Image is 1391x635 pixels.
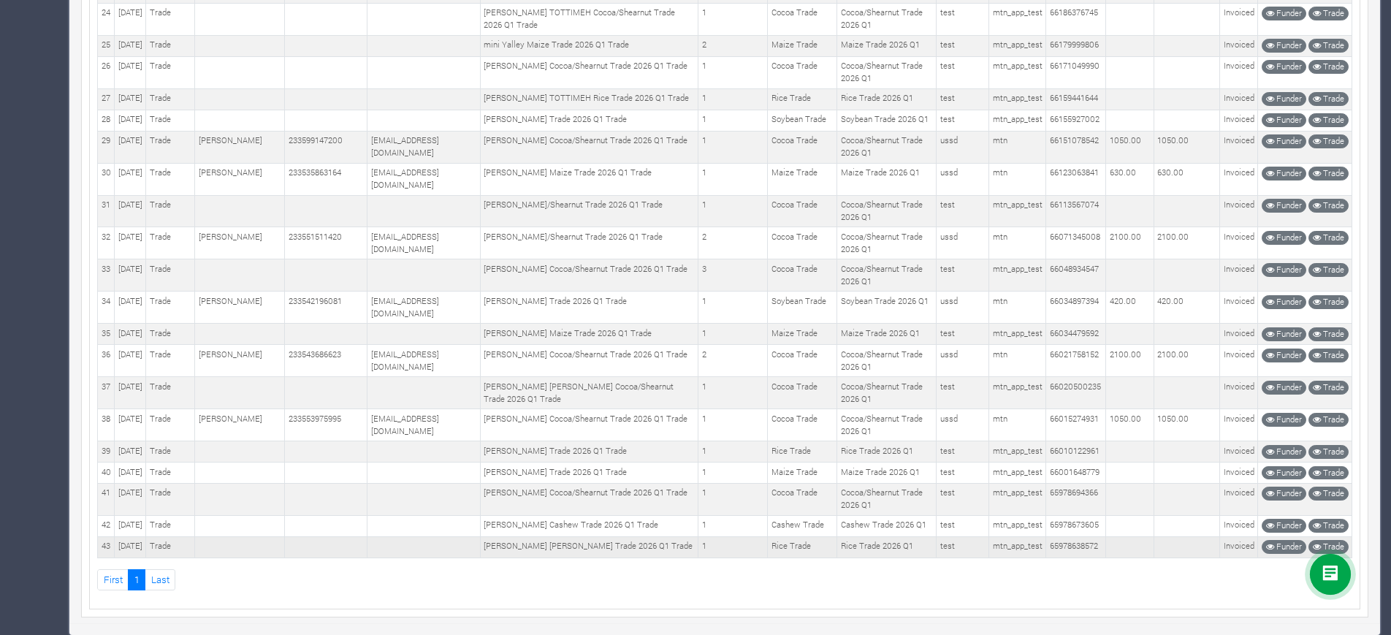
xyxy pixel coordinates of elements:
[97,569,129,590] a: First
[698,515,768,536] td: 1
[285,227,367,259] td: 233551511420
[480,324,698,345] td: [PERSON_NAME] Maize Trade 2026 Q1 Trade
[698,131,768,163] td: 1
[837,88,937,110] td: Rice Trade 2026 Q1
[1308,92,1349,106] a: Trade
[367,131,481,163] td: [EMAIL_ADDRESS][DOMAIN_NAME]
[1308,381,1349,395] a: Trade
[1046,131,1106,163] td: 66151078542
[1106,292,1154,324] td: 420.00
[1046,483,1106,515] td: 65978694366
[1046,377,1106,409] td: 66020500235
[98,292,115,324] td: 34
[937,292,989,324] td: ussd
[989,324,1046,345] td: mtn_app_test
[98,35,115,56] td: 25
[480,227,698,259] td: [PERSON_NAME]/Shearnut Trade 2026 Q1 Trade
[98,110,115,131] td: 28
[698,292,768,324] td: 1
[480,536,698,558] td: [PERSON_NAME] [PERSON_NAME] Trade 2026 Q1 Trade
[367,163,481,195] td: [EMAIL_ADDRESS][DOMAIN_NAME]
[1220,536,1258,558] td: Invoiced
[1046,515,1106,536] td: 65978673605
[115,227,146,259] td: [DATE]
[1308,445,1349,459] a: Trade
[937,483,989,515] td: test
[1308,295,1349,309] a: Trade
[768,88,837,110] td: Rice Trade
[1106,227,1154,259] td: 2100.00
[937,515,989,536] td: test
[1220,195,1258,227] td: Invoiced
[698,483,768,515] td: 1
[768,110,837,131] td: Soybean Trade
[837,259,937,292] td: Cocoa/Shearnut Trade 2026 Q1
[1046,195,1106,227] td: 66113567074
[768,345,837,377] td: Cocoa Trade
[1308,466,1349,480] a: Trade
[989,483,1046,515] td: mtn_app_test
[989,536,1046,558] td: mtn_app_test
[837,163,937,195] td: Maize Trade 2026 Q1
[937,441,989,463] td: test
[768,536,837,558] td: Rice Trade
[367,409,481,441] td: [EMAIL_ADDRESS][DOMAIN_NAME]
[285,131,367,163] td: 233599147200
[837,324,937,345] td: Maize Trade 2026 Q1
[146,163,195,195] td: Trade
[768,441,837,463] td: Rice Trade
[698,227,768,259] td: 2
[1154,163,1219,195] td: 630.00
[1046,227,1106,259] td: 66071345008
[837,377,937,409] td: Cocoa/Shearnut Trade 2026 Q1
[285,163,367,195] td: 233535863164
[698,409,768,441] td: 1
[115,195,146,227] td: [DATE]
[1262,167,1306,180] a: Funder
[1262,60,1306,74] a: Funder
[1220,35,1258,56] td: Invoiced
[1220,345,1258,377] td: Invoiced
[1220,409,1258,441] td: Invoiced
[937,463,989,484] td: test
[367,345,481,377] td: [EMAIL_ADDRESS][DOMAIN_NAME]
[989,292,1046,324] td: mtn
[698,377,768,409] td: 1
[1308,413,1349,427] a: Trade
[1154,292,1219,324] td: 420.00
[1262,413,1306,427] a: Funder
[1308,134,1349,148] a: Trade
[937,35,989,56] td: test
[146,227,195,259] td: Trade
[115,441,146,463] td: [DATE]
[128,569,145,590] a: 1
[146,195,195,227] td: Trade
[146,56,195,88] td: Trade
[115,35,146,56] td: [DATE]
[768,195,837,227] td: Cocoa Trade
[837,195,937,227] td: Cocoa/Shearnut Trade 2026 Q1
[195,292,285,324] td: [PERSON_NAME]
[146,377,195,409] td: Trade
[1106,409,1154,441] td: 1050.00
[367,292,481,324] td: [EMAIL_ADDRESS][DOMAIN_NAME]
[989,227,1046,259] td: mtn
[146,441,195,463] td: Trade
[98,163,115,195] td: 30
[698,35,768,56] td: 2
[480,259,698,292] td: [PERSON_NAME] Cocoa/Shearnut Trade 2026 Q1 Trade
[1220,292,1258,324] td: Invoiced
[1046,110,1106,131] td: 66155927002
[98,227,115,259] td: 32
[837,227,937,259] td: Cocoa/Shearnut Trade 2026 Q1
[98,345,115,377] td: 36
[698,88,768,110] td: 1
[837,292,937,324] td: Soybean Trade 2026 Q1
[1046,324,1106,345] td: 66034479592
[97,569,1352,590] nav: Page Navigation
[768,483,837,515] td: Cocoa Trade
[1220,56,1258,88] td: Invoiced
[1220,463,1258,484] td: Invoiced
[146,292,195,324] td: Trade
[989,35,1046,56] td: mtn_app_test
